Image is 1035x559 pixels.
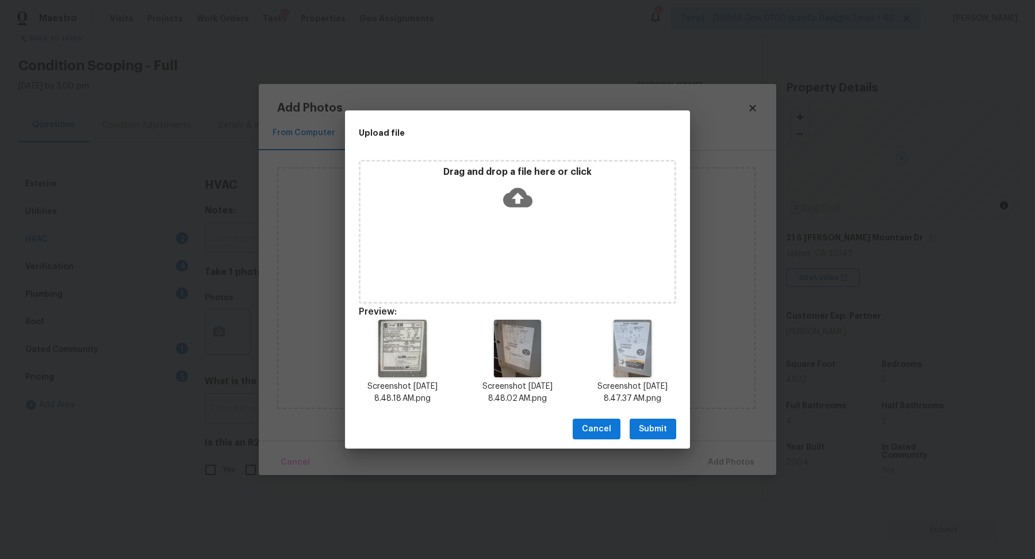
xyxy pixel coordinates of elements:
[639,422,667,437] span: Submit
[494,320,541,377] img: YcZhd06zIbNY5YE+htnWwTUfS4ZWQAAAABJRU5ErkJggg==
[359,381,446,405] p: Screenshot [DATE] 8.48.18 AM.png
[573,419,620,440] button: Cancel
[589,381,676,405] p: Screenshot [DATE] 8.47.37 AM.png
[378,320,427,377] img: M5Ys40zoJKsAAAAASUVORK5CYII=
[582,422,611,437] span: Cancel
[614,320,651,377] img: 8HtnFt5AEcLh0AAAAASUVORK5CYII=
[361,166,674,178] p: Drag and drop a file here or click
[474,381,561,405] p: Screenshot [DATE] 8.48.02 AM.png
[359,127,624,139] h2: Upload file
[630,419,676,440] button: Submit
